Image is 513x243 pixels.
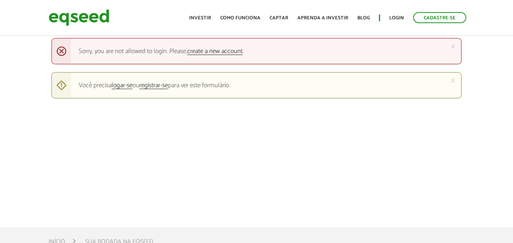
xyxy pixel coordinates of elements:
[389,16,404,20] a: Login
[49,8,109,28] img: EqSeed
[297,16,348,20] a: Aprenda a investir
[413,12,466,23] a: Cadastre-se
[139,82,168,89] a: registrar-se
[112,82,133,89] a: logar-se
[187,48,243,55] a: create a new account
[451,42,455,50] a: ×
[51,72,462,99] div: Você precisa ou para ver este formulário.
[51,38,462,64] div: Sorry, you are not allowed to login. Please, .
[357,16,370,20] a: Blog
[189,16,211,20] a: Investir
[220,16,260,20] a: Como funciona
[270,16,288,20] a: Captar
[451,77,455,85] a: ×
